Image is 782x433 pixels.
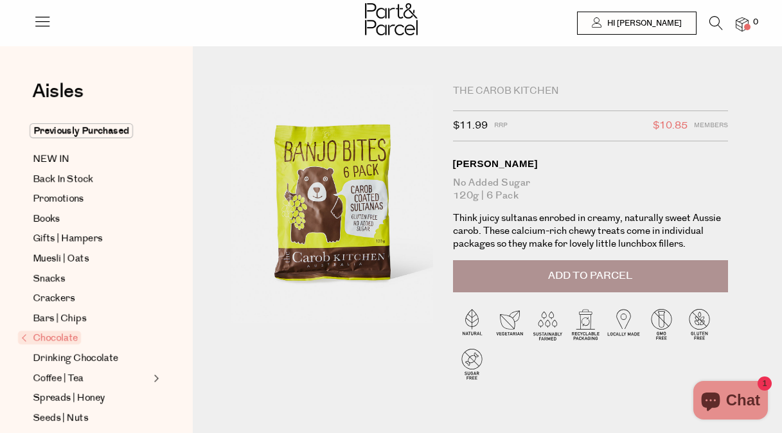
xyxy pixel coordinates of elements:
[33,191,84,207] span: Promotions
[33,351,150,366] a: Drinking Chocolate
[750,17,761,28] span: 0
[33,251,150,267] a: Muesli | Oats
[33,411,88,426] span: Seeds | Nuts
[33,271,150,287] a: Snacks
[453,118,488,134] span: $11.99
[21,331,150,346] a: Chocolate
[32,77,84,105] span: Aisles
[453,177,729,202] div: No Added Sugar 120g | 6 Pack
[33,371,84,386] span: Coffee | Tea
[33,371,150,386] a: Coffee | Tea
[567,305,605,343] img: P_P-ICONS-Live_Bec_V11_Recyclable_Packaging.svg
[529,305,567,343] img: P_P-ICONS-Live_Bec_V11_Sustainable_Farmed.svg
[453,260,729,292] button: Add to Parcel
[33,391,150,406] a: Spreads | Honey
[33,291,150,306] a: Crackers
[33,172,150,187] a: Back In Stock
[453,305,491,343] img: P_P-ICONS-Live_Bec_V11_Natural.svg
[605,305,643,343] img: P_P-ICONS-Live_Bec_V11_Locally_Made_2.svg
[453,85,729,98] div: The Carob Kitchen
[577,12,697,35] a: Hi [PERSON_NAME]
[33,351,118,366] span: Drinking Chocolate
[453,345,491,383] img: P_P-ICONS-Live_Bec_V11_Sugar_Free.svg
[33,123,150,139] a: Previously Purchased
[33,172,93,187] span: Back In Stock
[643,305,680,343] img: P_P-ICONS-Live_Bec_V11_GMO_Free.svg
[694,118,728,134] span: Members
[653,118,688,134] span: $10.85
[680,305,718,343] img: P_P-ICONS-Live_Bec_V11_Gluten_Free.svg
[453,157,729,170] div: [PERSON_NAME]
[453,212,729,251] p: Think juicy sultanas enrobed in creamy, naturally sweet Aussie carob. These calcium-rich chewy tr...
[231,85,433,323] img: Carob Sultanas
[33,271,65,287] span: Snacks
[365,3,418,35] img: Part&Parcel
[33,231,102,247] span: Gifts | Hampers
[491,305,529,343] img: P_P-ICONS-Live_Bec_V11_Vegetarian.svg
[32,82,84,114] a: Aisles
[736,17,749,31] a: 0
[33,251,89,267] span: Muesli | Oats
[33,211,60,227] span: Books
[18,331,81,344] span: Chocolate
[33,391,105,406] span: Spreads | Honey
[30,123,133,138] span: Previously Purchased
[604,18,682,29] span: Hi [PERSON_NAME]
[150,371,159,386] button: Expand/Collapse Coffee | Tea
[33,311,86,326] span: Bars | Chips
[33,152,69,167] span: NEW IN
[33,231,150,247] a: Gifts | Hampers
[33,211,150,227] a: Books
[33,291,75,306] span: Crackers
[548,269,632,283] span: Add to Parcel
[33,311,150,326] a: Bars | Chips
[33,191,150,207] a: Promotions
[689,381,772,423] inbox-online-store-chat: Shopify online store chat
[494,118,508,134] span: RRP
[33,411,150,426] a: Seeds | Nuts
[33,152,150,167] a: NEW IN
